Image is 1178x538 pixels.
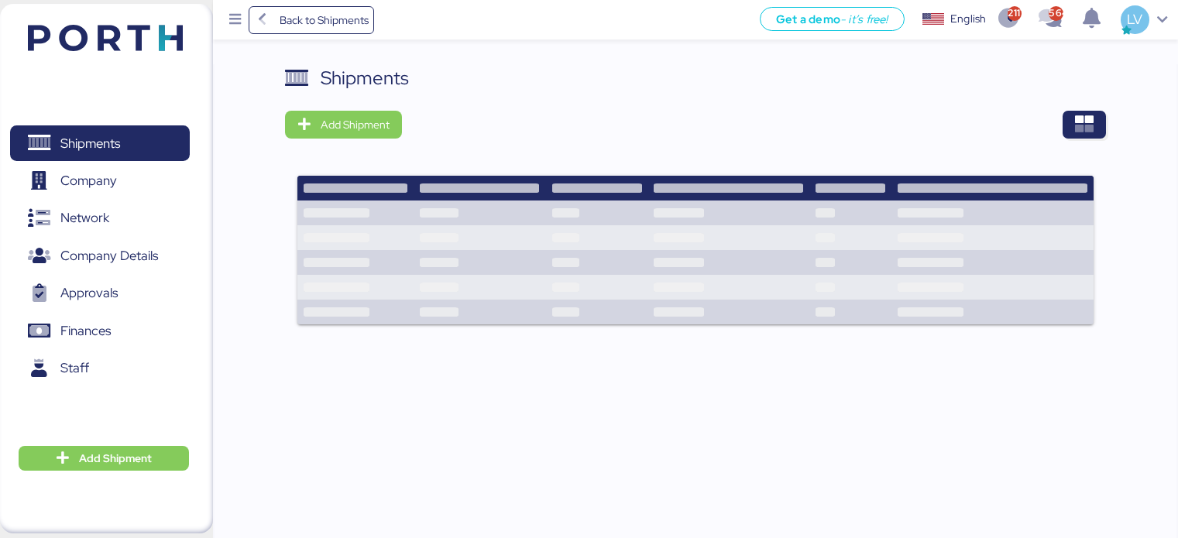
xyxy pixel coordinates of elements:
a: Shipments [10,125,190,161]
span: LV [1127,9,1142,29]
button: Add Shipment [285,111,402,139]
span: Add Shipment [321,115,390,134]
span: Finances [60,320,111,342]
span: Company [60,170,117,192]
button: Menu [222,7,249,33]
span: Company Details [60,245,158,267]
a: Company Details [10,238,190,274]
div: English [950,11,986,27]
a: Approvals [10,276,190,311]
div: Shipments [321,64,409,92]
a: Staff [10,351,190,386]
span: Add Shipment [79,449,152,468]
span: Approvals [60,282,118,304]
a: Network [10,200,190,236]
span: Shipments [60,132,120,155]
a: Finances [10,314,190,349]
button: Add Shipment [19,446,189,471]
a: Company [10,163,190,199]
span: Network [60,207,109,229]
span: Back to Shipments [280,11,369,29]
a: Back to Shipments [249,6,375,34]
span: Staff [60,357,89,379]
